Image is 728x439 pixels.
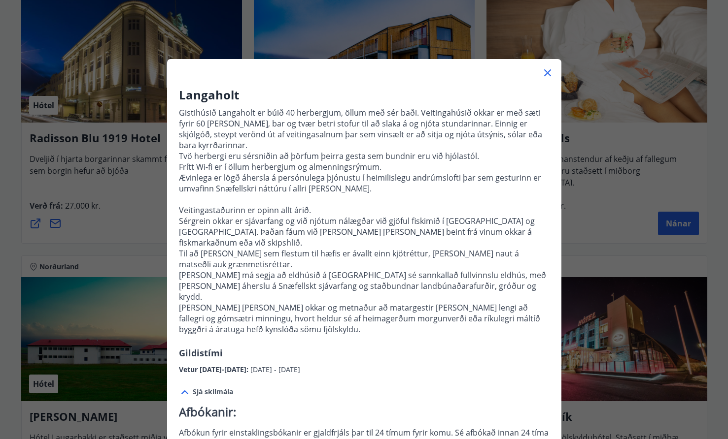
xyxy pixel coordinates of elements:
[179,172,550,194] p: Ævinlega er lögð áhersla á persónulega þjónustu í heimilislegu andrúmslofti þar sem gesturinn er ...
[179,151,550,161] p: Tvö herbergi eru sérsniðin að þörfum þeirra gesta sem bundnir eru við hjólastól.
[179,161,550,172] p: Frítt Wi-fi er í öllum herbergjum og almenningsrýmum.
[193,387,233,397] span: Sjá skilmála
[179,407,550,417] h2: Afbókanir:
[250,365,300,374] span: [DATE] - [DATE]
[179,107,550,151] p: Gistihúsið Langaholt er búið 40 herbergjum, öllum með sér baði. Veitingahúsið okkar er með sæti f...
[179,365,250,374] span: Vetur [DATE]-[DATE] :
[179,302,550,335] p: [PERSON_NAME] [PERSON_NAME] okkar og metnaður að matargestir [PERSON_NAME] lengi að fallegri og g...
[179,270,550,302] p: [PERSON_NAME] má segja að eldhúsið á [GEOGRAPHIC_DATA] sé sannkallað fullvinnslu eldhús, með [PER...
[179,347,223,359] span: Gildistími
[179,87,550,103] h3: Langaholt
[179,248,550,270] p: Til að [PERSON_NAME] sem flestum til hæfis er ávallt einn kjötréttur, [PERSON_NAME] naut á matseð...
[179,205,550,216] p: Veitingastaðurinn er opinn allt árið.
[179,216,550,248] p: Sérgrein okkar er sjávarfang og við njótum nálægðar við gjöful fiskimið í [GEOGRAPHIC_DATA] og [G...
